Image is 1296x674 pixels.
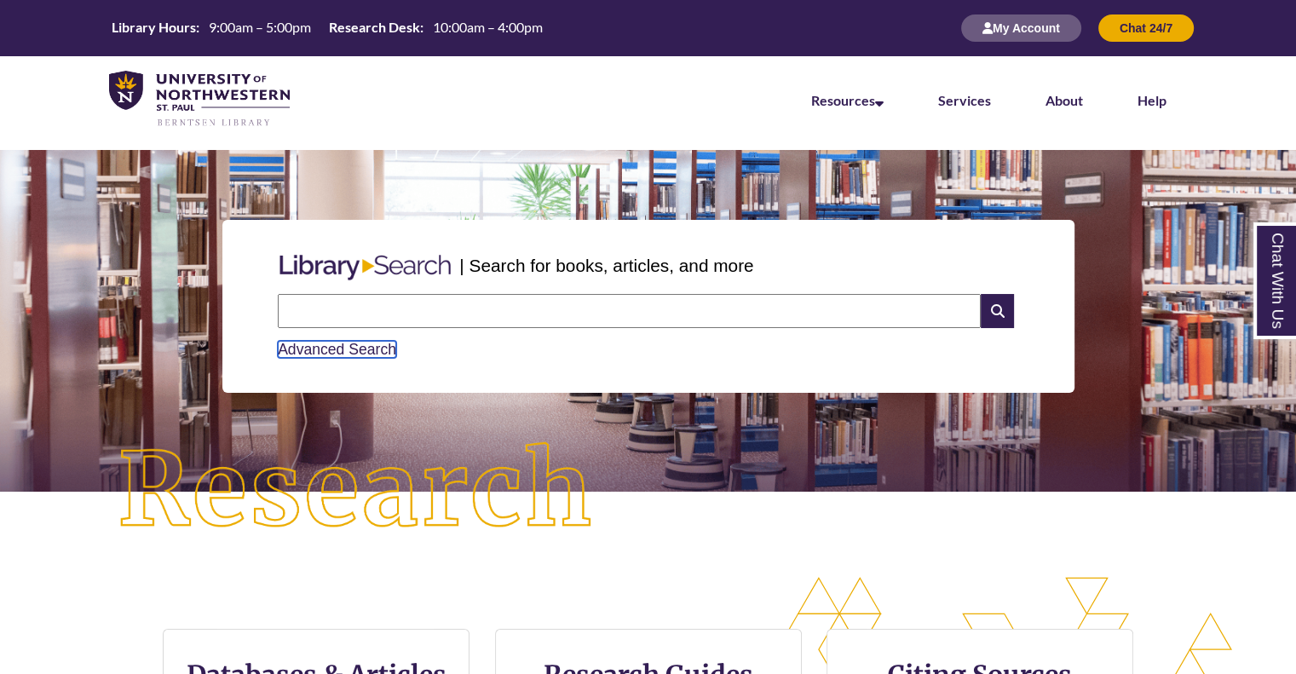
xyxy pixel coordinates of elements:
span: 9:00am – 5:00pm [209,19,311,35]
p: | Search for books, articles, and more [459,252,753,279]
i: Search [981,294,1013,328]
a: My Account [961,20,1081,35]
table: Hours Today [105,18,550,37]
th: Research Desk: [322,18,426,37]
button: Chat 24/7 [1098,14,1194,42]
button: My Account [961,14,1081,42]
img: UNWSP Library Logo [109,71,290,128]
a: Help [1138,92,1166,108]
img: Research [65,389,648,592]
a: Advanced Search [278,341,396,358]
a: Services [938,92,991,108]
a: About [1045,92,1083,108]
a: Chat 24/7 [1098,20,1194,35]
a: Resources [811,92,884,108]
th: Library Hours: [105,18,202,37]
a: Hours Today [105,18,550,38]
img: Libary Search [271,248,459,287]
span: 10:00am – 4:00pm [433,19,543,35]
